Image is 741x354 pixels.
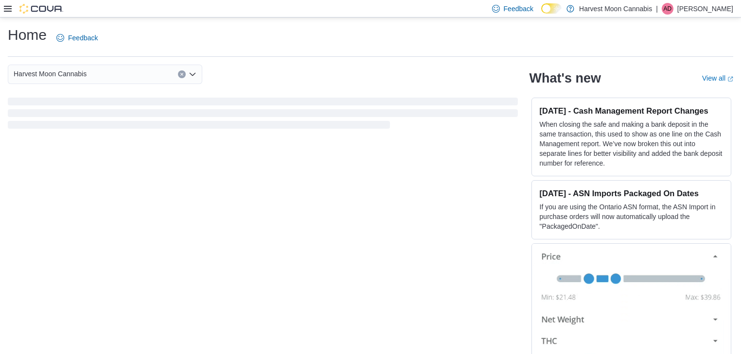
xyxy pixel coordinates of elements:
span: AD [664,3,672,15]
input: Dark Mode [541,3,562,14]
p: | [656,3,658,15]
p: Harvest Moon Cannabis [579,3,652,15]
h3: [DATE] - Cash Management Report Changes [540,106,723,116]
p: When closing the safe and making a bank deposit in the same transaction, this used to show as one... [540,119,723,168]
button: Open list of options [189,70,196,78]
a: View allExternal link [702,74,733,82]
p: If you are using the Ontario ASN format, the ASN Import in purchase orders will now automatically... [540,202,723,231]
span: Harvest Moon Cannabis [14,68,87,80]
div: Andy Downing [662,3,673,15]
h1: Home [8,25,47,45]
span: Loading [8,100,518,131]
p: [PERSON_NAME] [677,3,733,15]
svg: External link [727,76,733,82]
h2: What's new [529,70,601,86]
img: Cova [19,4,63,14]
span: Feedback [504,4,533,14]
a: Feedback [53,28,102,48]
span: Feedback [68,33,98,43]
h3: [DATE] - ASN Imports Packaged On Dates [540,188,723,198]
button: Clear input [178,70,186,78]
